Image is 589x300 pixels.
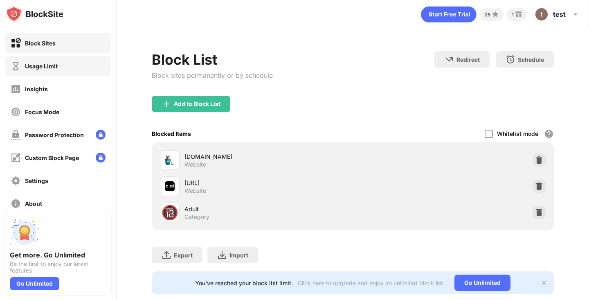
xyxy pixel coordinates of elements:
[195,280,293,286] div: You’ve reached your block list limit.
[25,63,58,70] div: Usage Limit
[497,130,538,137] div: Whitelist mode
[174,101,220,107] div: Add to Block List
[518,56,544,63] div: Schedule
[152,51,273,68] div: Block List
[11,84,21,94] img: insights-off.svg
[96,153,106,162] img: lock-menu.svg
[10,251,106,259] div: Get more. Go Unlimited
[512,11,514,18] div: 1
[298,280,445,286] div: Click here to upgrade and enjoy an unlimited block list.
[535,8,548,21] img: ACg8ocIG82ZMK_TRZ-3ehRvSLzDtomYIYm7zHdwjyKJ1SjFq2n3PyA=s96-c
[10,277,59,290] div: Go Unlimited
[184,205,353,213] div: Adult
[25,108,59,115] div: Focus Mode
[490,9,500,19] img: points-small.svg
[165,181,175,191] img: favicons
[6,6,63,22] img: logo-blocksite.svg
[25,200,42,207] div: About
[421,6,477,23] div: animation
[165,155,175,165] img: favicons
[454,275,510,291] div: Go Unlimited
[152,130,191,137] div: Blocked Items
[541,280,547,286] img: x-button.svg
[184,187,206,194] div: Website
[514,9,524,19] img: reward-small.svg
[10,261,106,274] div: Be the first to enjoy our latest features
[25,40,56,47] div: Block Sites
[25,131,84,138] div: Password Protection
[11,38,21,48] img: block-on.svg
[161,204,178,221] div: 🔞
[184,161,206,168] div: Website
[229,252,248,259] div: Import
[184,213,209,221] div: Category
[11,198,21,209] img: about-off.svg
[11,61,21,71] img: time-usage-off.svg
[184,178,353,187] div: [URL]
[485,11,490,18] div: 25
[96,130,106,140] img: lock-menu.svg
[456,56,480,63] div: Redirect
[10,218,39,248] img: push-unlimited.svg
[11,107,21,117] img: focus-off.svg
[11,130,21,140] img: password-protection-off.svg
[174,252,193,259] div: Export
[11,176,21,186] img: settings-off.svg
[25,154,79,161] div: Custom Block Page
[11,153,21,163] img: customize-block-page-off.svg
[184,152,353,161] div: [DOMAIN_NAME]
[25,177,48,184] div: Settings
[25,86,48,92] div: Insights
[553,10,566,18] div: test
[152,71,273,79] div: Block sites permanently or by schedule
